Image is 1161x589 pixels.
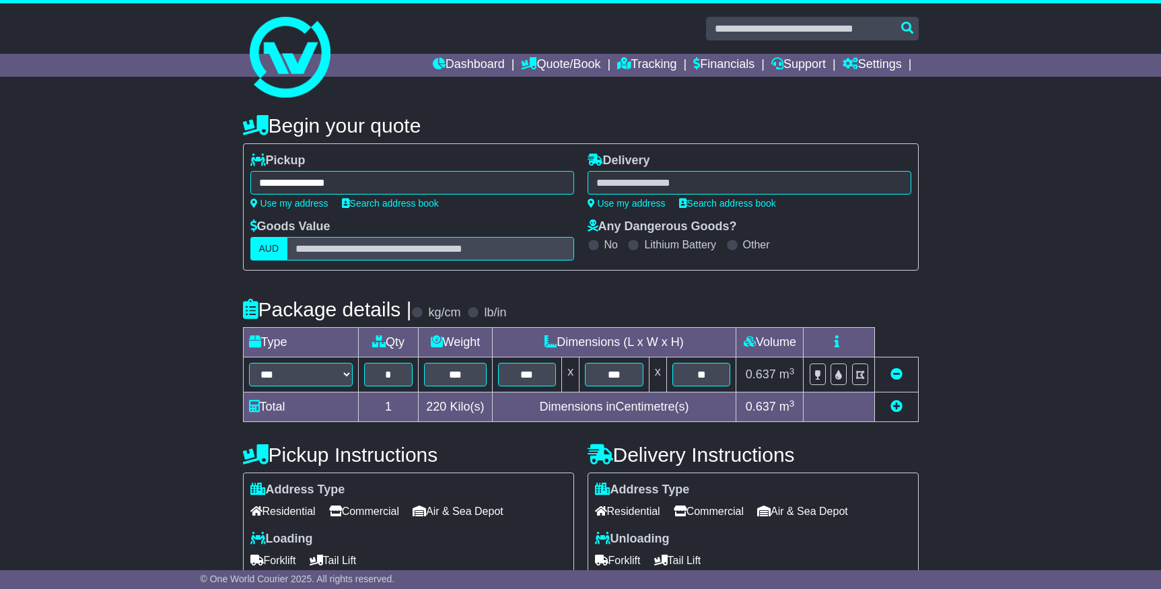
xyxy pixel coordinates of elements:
h4: Begin your quote [243,114,919,137]
td: Kilo(s) [419,392,492,422]
a: Tracking [617,54,676,77]
span: 0.637 [746,368,776,381]
sup: 3 [789,366,795,376]
td: Type [243,328,358,357]
label: Delivery [588,153,650,168]
label: Loading [250,532,313,547]
label: AUD [250,237,288,261]
td: 1 [358,392,419,422]
h4: Delivery Instructions [588,444,919,466]
h4: Pickup Instructions [243,444,574,466]
span: Commercial [674,501,744,522]
label: Lithium Battery [644,238,716,251]
a: Add new item [890,400,903,413]
label: Other [743,238,770,251]
td: Weight [419,328,492,357]
span: 0.637 [746,400,776,413]
a: Financials [693,54,754,77]
label: Goods Value [250,219,330,234]
span: Air & Sea Depot [757,501,848,522]
td: Volume [736,328,804,357]
span: Residential [250,501,316,522]
span: © One World Courier 2025. All rights reserved. [201,574,395,584]
label: Pickup [250,153,306,168]
span: Residential [595,501,660,522]
span: m [779,368,795,381]
td: x [649,357,666,392]
td: Dimensions (L x W x H) [492,328,736,357]
span: 220 [426,400,446,413]
span: Commercial [329,501,399,522]
label: No [604,238,618,251]
span: m [779,400,795,413]
a: Use my address [588,198,666,209]
label: lb/in [484,306,506,320]
a: Quote/Book [521,54,600,77]
td: Qty [358,328,419,357]
a: Search address book [342,198,439,209]
span: Tail Lift [310,550,357,571]
span: Tail Lift [654,550,701,571]
label: Address Type [250,483,345,497]
td: Dimensions in Centimetre(s) [492,392,736,422]
label: Any Dangerous Goods? [588,219,737,234]
label: Address Type [595,483,690,497]
sup: 3 [789,399,795,409]
td: x [562,357,579,392]
a: Support [771,54,826,77]
a: Search address book [679,198,776,209]
a: Settings [843,54,902,77]
h4: Package details | [243,298,412,320]
span: Forklift [250,550,296,571]
label: kg/cm [428,306,460,320]
a: Use my address [250,198,328,209]
a: Remove this item [890,368,903,381]
label: Unloading [595,532,670,547]
a: Dashboard [433,54,505,77]
span: Air & Sea Depot [413,501,503,522]
td: Total [243,392,358,422]
span: Forklift [595,550,641,571]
